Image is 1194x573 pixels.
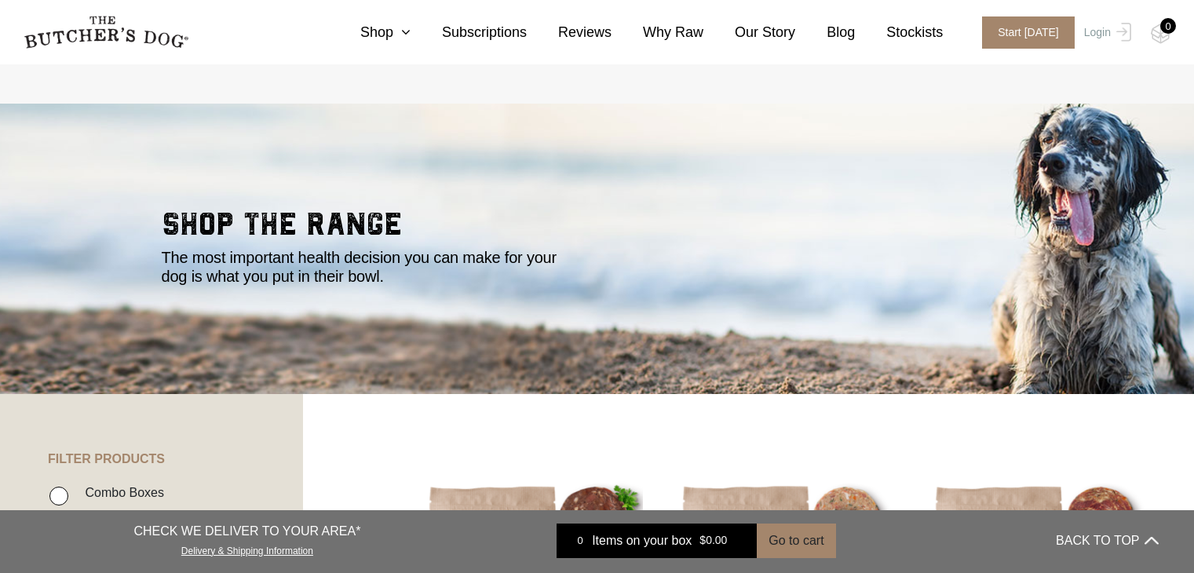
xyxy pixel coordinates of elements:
[411,22,527,43] a: Subscriptions
[162,209,1033,248] h2: shop the range
[557,524,757,558] a: 0 Items on your box $0.00
[568,533,592,549] div: 0
[982,16,1075,49] span: Start [DATE]
[699,535,727,547] bdi: 0.00
[1151,24,1170,44] img: TBD_Cart-Empty.png
[181,542,313,557] a: Delivery & Shipping Information
[855,22,943,43] a: Stockists
[77,482,164,503] label: Combo Boxes
[703,22,795,43] a: Our Story
[1056,522,1158,560] button: BACK TO TOP
[795,22,855,43] a: Blog
[133,522,360,541] p: CHECK WE DELIVER TO YOUR AREA*
[757,524,835,558] button: Go to cart
[329,22,411,43] a: Shop
[1080,16,1131,49] a: Login
[527,22,612,43] a: Reviews
[1160,18,1176,34] div: 0
[592,531,692,550] span: Items on your box
[699,535,706,547] span: $
[162,248,578,286] p: The most important health decision you can make for your dog is what you put in their bowl.
[966,16,1080,49] a: Start [DATE]
[612,22,703,43] a: Why Raw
